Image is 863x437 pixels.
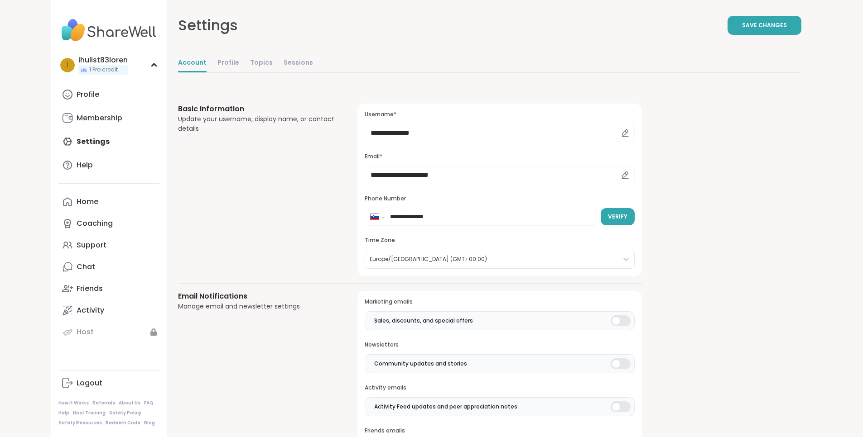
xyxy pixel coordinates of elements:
[728,16,801,35] button: Save Changes
[58,191,159,213] a: Home
[178,114,336,133] div: Update your username, display name, or contact details
[77,327,94,337] div: Host
[77,113,122,123] div: Membership
[58,256,159,278] a: Chat
[178,302,336,311] div: Manage email and newsletter settings
[601,208,635,225] button: Verify
[365,237,634,244] h3: Time Zone
[178,104,336,114] h3: Basic Information
[365,153,634,161] h3: Email*
[77,262,95,272] div: Chat
[77,160,93,170] div: Help
[58,299,159,321] a: Activity
[89,66,118,74] span: 1 Pro credit
[284,54,313,72] a: Sessions
[58,234,159,256] a: Support
[365,341,634,349] h3: Newsletters
[58,154,159,176] a: Help
[78,55,128,65] div: ihulist83loren
[109,410,141,416] a: Safety Policy
[58,107,159,129] a: Membership
[178,291,336,302] h3: Email Notifications
[77,378,102,388] div: Logout
[144,420,155,426] a: Blog
[92,400,115,406] a: Referrals
[250,54,273,72] a: Topics
[119,400,140,406] a: About Us
[67,59,68,71] span: i
[58,321,159,343] a: Host
[365,427,634,435] h3: Friends emails
[374,317,473,325] span: Sales, discounts, and special offers
[365,111,634,119] h3: Username*
[77,284,103,294] div: Friends
[58,213,159,234] a: Coaching
[106,420,140,426] a: Redeem Code
[58,420,102,426] a: Safety Resources
[58,400,89,406] a: How It Works
[73,410,106,416] a: Host Training
[58,278,159,299] a: Friends
[217,54,239,72] a: Profile
[77,240,106,250] div: Support
[742,21,787,29] span: Save Changes
[58,84,159,105] a: Profile
[608,213,627,221] span: Verify
[58,14,159,46] img: ShareWell Nav Logo
[77,197,98,207] div: Home
[365,195,634,203] h3: Phone Number
[77,218,113,228] div: Coaching
[178,54,207,72] a: Account
[77,90,99,100] div: Profile
[58,372,159,394] a: Logout
[374,403,517,411] span: Activity Feed updates and peer appreciation notes
[365,298,634,306] h3: Marketing emails
[58,410,69,416] a: Help
[178,14,238,36] div: Settings
[77,305,104,315] div: Activity
[374,360,467,368] span: Community updates and stories
[365,384,634,392] h3: Activity emails
[144,400,154,406] a: FAQ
